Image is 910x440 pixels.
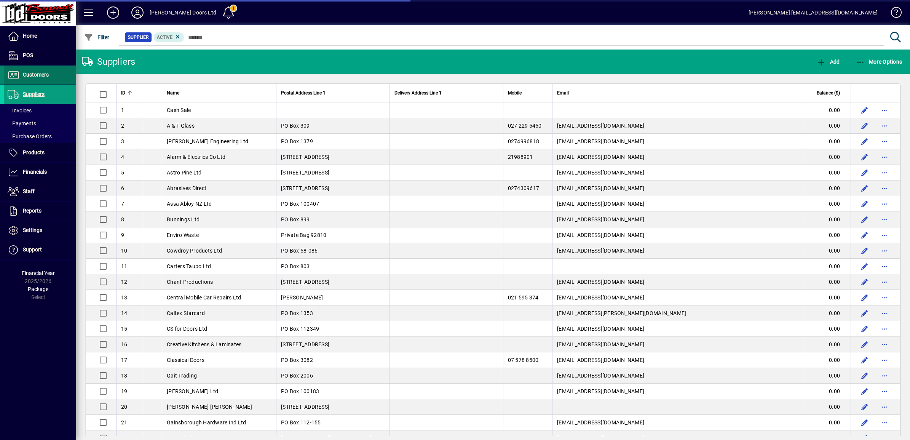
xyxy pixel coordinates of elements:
a: Payments [4,117,76,130]
button: More options [878,213,891,226]
td: 0.00 [805,321,851,337]
span: Enviro Waste [167,232,199,238]
span: [EMAIL_ADDRESS][DOMAIN_NAME] [557,201,644,207]
span: Astro Pine Ltd [167,170,202,176]
span: [EMAIL_ADDRESS][DOMAIN_NAME] [557,294,644,301]
span: Assa Abloy NZ Ltd [167,201,212,207]
span: 20 [121,404,128,410]
span: PO Box 100407 [281,201,319,207]
button: Profile [125,6,150,19]
button: Edit [859,370,871,382]
span: 021 595 374 [508,294,539,301]
span: [EMAIL_ADDRESS][DOMAIN_NAME] [557,185,644,191]
span: Filter [84,34,110,40]
div: Mobile [508,89,548,97]
button: Edit [859,416,871,429]
button: Filter [82,30,112,44]
button: More options [878,354,891,366]
span: [EMAIL_ADDRESS][DOMAIN_NAME] [557,279,644,285]
span: Abrasives Direct [167,185,206,191]
span: 21 [121,419,128,426]
td: 0.00 [805,368,851,384]
button: More options [878,151,891,163]
button: More options [878,120,891,132]
button: Edit [859,401,871,413]
span: [EMAIL_ADDRESS][DOMAIN_NAME] [557,419,644,426]
span: PO Box 1353 [281,310,313,316]
button: Edit [859,354,871,366]
button: Edit [859,166,871,179]
span: Caltex Starcard [167,310,205,316]
span: [STREET_ADDRESS] [281,185,329,191]
span: [EMAIL_ADDRESS][DOMAIN_NAME] [557,341,644,347]
span: PO Box 803 [281,263,310,269]
a: POS [4,46,76,65]
button: More options [878,260,891,272]
span: Financial Year [22,270,55,276]
a: Support [4,240,76,259]
span: 9 [121,232,124,238]
button: More options [878,401,891,413]
span: [EMAIL_ADDRESS][DOMAIN_NAME] [557,170,644,176]
button: More options [878,385,891,397]
span: [EMAIL_ADDRESS][DOMAIN_NAME] [557,232,644,238]
span: 3 [121,138,124,144]
button: Edit [859,291,871,304]
span: Gainsborough Hardware Ind Ltd [167,419,246,426]
td: 0.00 [805,384,851,399]
a: Products [4,143,76,162]
span: Postal Address Line 1 [281,89,326,97]
div: [PERSON_NAME] [EMAIL_ADDRESS][DOMAIN_NAME] [749,6,878,19]
span: [EMAIL_ADDRESS][DOMAIN_NAME] [557,123,644,129]
div: [PERSON_NAME] Doors Ltd [150,6,216,19]
span: [EMAIL_ADDRESS][DOMAIN_NAME] [557,388,644,394]
a: Invoices [4,104,76,117]
button: More options [878,182,891,194]
div: Balance ($) [810,89,847,97]
span: Active [157,35,172,40]
div: Email [557,89,800,97]
span: PO Box 309 [281,123,310,129]
td: 0.00 [805,306,851,321]
span: Central Mobile Car Repairs Ltd [167,294,241,301]
span: Delivery Address Line 1 [394,89,442,97]
span: [STREET_ADDRESS] [281,154,329,160]
td: 0.00 [805,149,851,165]
span: 13 [121,294,128,301]
span: 07 578 8500 [508,357,539,363]
div: ID [121,89,138,97]
span: [STREET_ADDRESS] [281,170,329,176]
td: 0.00 [805,181,851,196]
span: 0274996818 [508,138,540,144]
button: More options [878,198,891,210]
div: Suppliers [82,56,135,68]
span: PO Box 899 [281,216,310,222]
span: PO Box 1379 [281,138,313,144]
span: PO Box 3082 [281,357,313,363]
span: Alarm & Electrics Co Ltd [167,154,225,160]
span: [PERSON_NAME] Engineering Ltd [167,138,248,144]
span: 10 [121,248,128,254]
span: [EMAIL_ADDRESS][DOMAIN_NAME] [557,357,644,363]
td: 0.00 [805,118,851,134]
span: Settings [23,227,42,233]
a: Settings [4,221,76,240]
a: Knowledge Base [885,2,900,26]
button: More options [878,135,891,147]
td: 0.00 [805,196,851,212]
td: 0.00 [805,227,851,243]
span: Purchase Orders [8,133,52,139]
span: [STREET_ADDRESS] [281,404,329,410]
a: Purchase Orders [4,130,76,143]
td: 0.00 [805,134,851,149]
button: Edit [859,213,871,226]
span: 21988901 [508,154,533,160]
button: Edit [859,307,871,319]
span: [EMAIL_ADDRESS][DOMAIN_NAME] [557,138,644,144]
span: Balance ($) [817,89,840,97]
button: More options [878,338,891,350]
td: 0.00 [805,243,851,259]
span: PO Box 2006 [281,373,313,379]
span: Payments [8,120,36,126]
span: Add [817,59,840,65]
